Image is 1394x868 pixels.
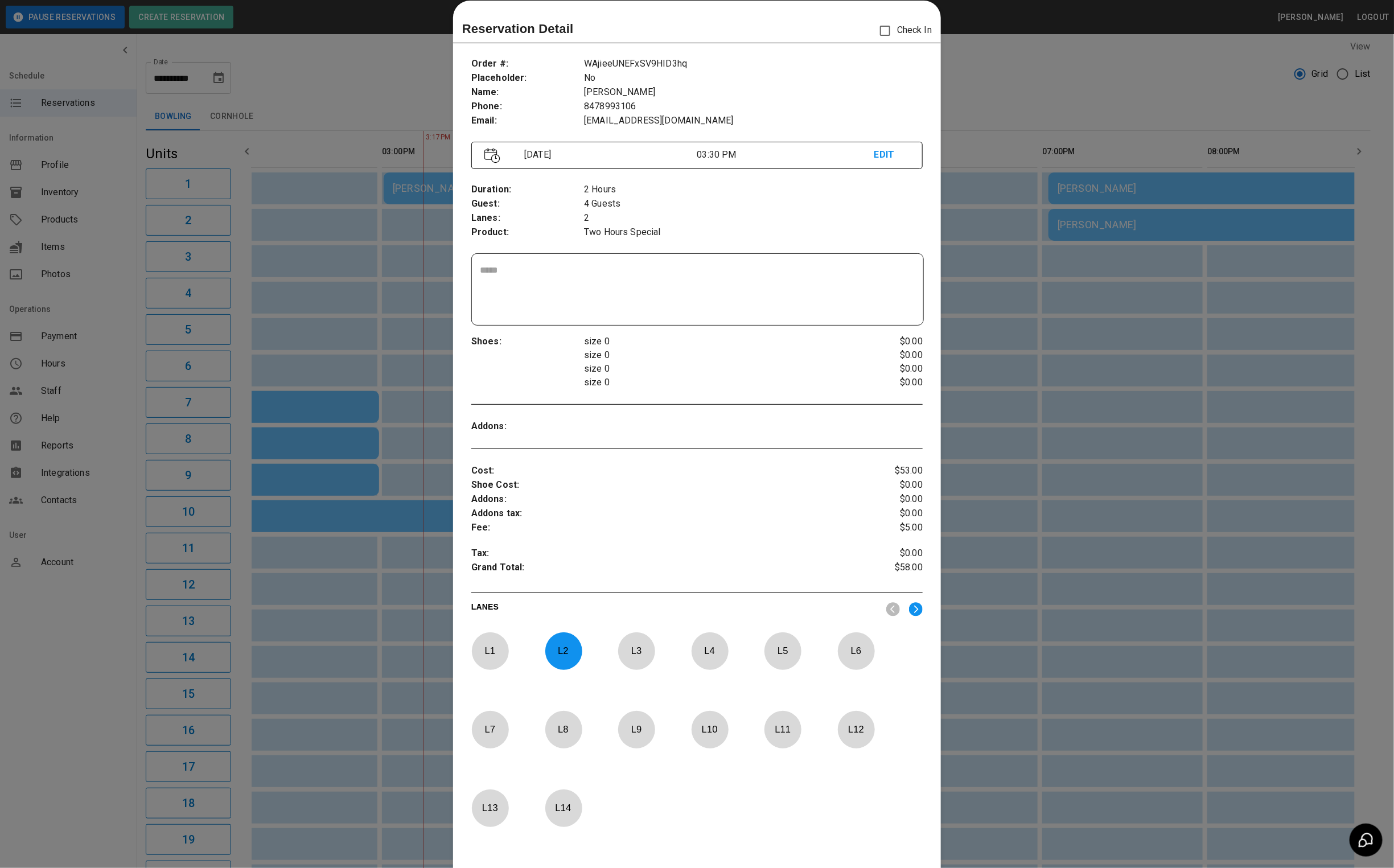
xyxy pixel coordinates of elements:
p: size 0 [584,362,848,376]
p: Tax : [471,546,848,561]
p: L 7 [471,716,509,743]
p: L 14 [545,795,582,821]
p: Product : [471,225,584,240]
p: L 10 [691,716,729,743]
img: right.svg [909,602,923,616]
p: $58.00 [848,561,923,578]
p: 2 Hours [584,183,923,197]
p: size 0 [584,376,848,389]
p: No [584,71,923,85]
p: $5.00 [848,521,923,535]
p: Grand Total : [471,561,848,578]
p: $0.00 [848,507,923,521]
p: 03:30 PM [697,148,874,162]
p: Check In [873,19,932,43]
p: $0.00 [848,546,923,561]
p: $0.00 [848,492,923,507]
p: L 3 [618,637,655,664]
p: Email : [471,114,584,128]
p: Fee : [471,521,848,535]
p: L 6 [837,637,875,664]
p: $0.00 [848,376,923,389]
p: Lanes : [471,211,584,225]
p: L 1 [471,637,509,664]
p: $0.00 [848,478,923,492]
p: Addons tax : [471,507,848,521]
p: L 4 [691,637,729,664]
p: Addons : [471,419,584,434]
p: $0.00 [848,362,923,376]
p: Guest : [471,197,584,211]
p: Phone : [471,100,584,114]
p: Shoe Cost : [471,478,848,492]
p: L 12 [837,716,875,743]
p: size 0 [584,335,848,348]
p: L 13 [471,795,509,821]
p: L 5 [764,637,801,664]
p: L 8 [545,716,582,743]
p: Cost : [471,464,848,478]
p: [DATE] [520,148,697,162]
p: 4 Guests [584,197,923,211]
img: nav_left.svg [886,602,900,616]
p: Duration : [471,183,584,197]
p: 8478993106 [584,100,923,114]
p: Reservation Detail [462,19,574,38]
p: Two Hours Special [584,225,923,240]
p: EDIT [874,148,910,162]
p: $0.00 [848,335,923,348]
p: size 0 [584,348,848,362]
p: WAjieeUNEFxSV9HID3hq [584,57,923,71]
p: Shoes : [471,335,584,349]
p: $53.00 [848,464,923,478]
p: [EMAIL_ADDRESS][DOMAIN_NAME] [584,114,923,128]
p: $0.00 [848,348,923,362]
p: L 2 [545,637,582,664]
p: Addons : [471,492,848,507]
p: Placeholder : [471,71,584,85]
p: L 11 [764,716,801,743]
p: Name : [471,85,584,100]
p: L 9 [618,716,655,743]
p: Order # : [471,57,584,71]
img: Vector [484,148,500,163]
p: [PERSON_NAME] [584,85,923,100]
p: LANES [471,601,877,617]
p: 2 [584,211,923,225]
